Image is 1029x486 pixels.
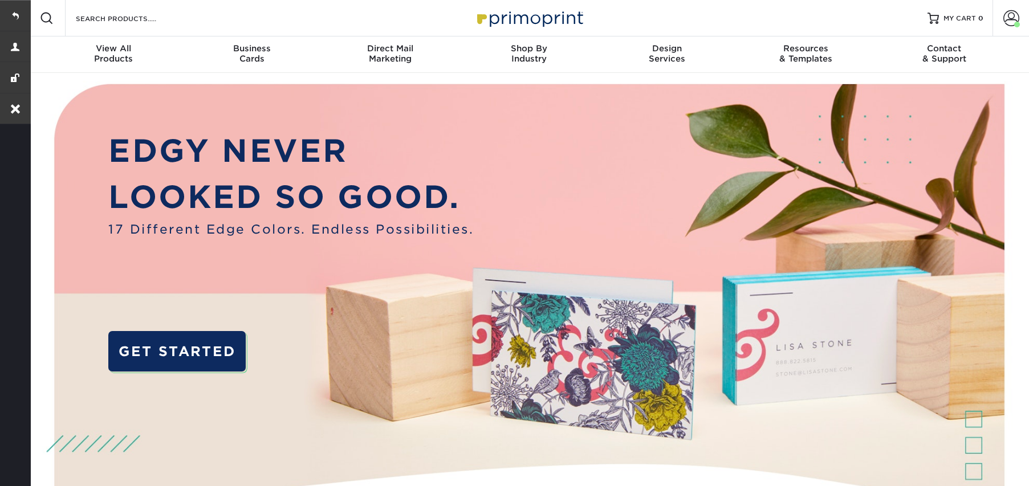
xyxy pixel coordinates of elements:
a: Direct MailMarketing [321,36,459,73]
div: Services [598,43,737,64]
a: GET STARTED [108,331,246,371]
a: Resources& Templates [737,36,875,73]
div: Industry [459,43,598,64]
p: LOOKED SO GOOD. [108,174,474,220]
span: Resources [737,43,875,54]
span: Shop By [459,43,598,54]
div: Marketing [321,43,459,64]
div: & Support [875,43,1014,64]
div: Cards [182,43,321,64]
span: MY CART [943,14,976,23]
a: Shop ByIndustry [459,36,598,73]
span: Business [182,43,321,54]
input: SEARCH PRODUCTS..... [75,11,186,25]
div: Products [44,43,183,64]
span: Contact [875,43,1014,54]
img: Primoprint [472,6,586,30]
span: Direct Mail [321,43,459,54]
span: View All [44,43,183,54]
div: & Templates [737,43,875,64]
p: EDGY NEVER [108,128,474,174]
span: 17 Different Edge Colors. Endless Possibilities. [108,220,474,238]
a: DesignServices [598,36,737,73]
a: View AllProducts [44,36,183,73]
a: BusinessCards [182,36,321,73]
a: Contact& Support [875,36,1014,73]
span: 0 [978,14,983,22]
span: Design [598,43,737,54]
